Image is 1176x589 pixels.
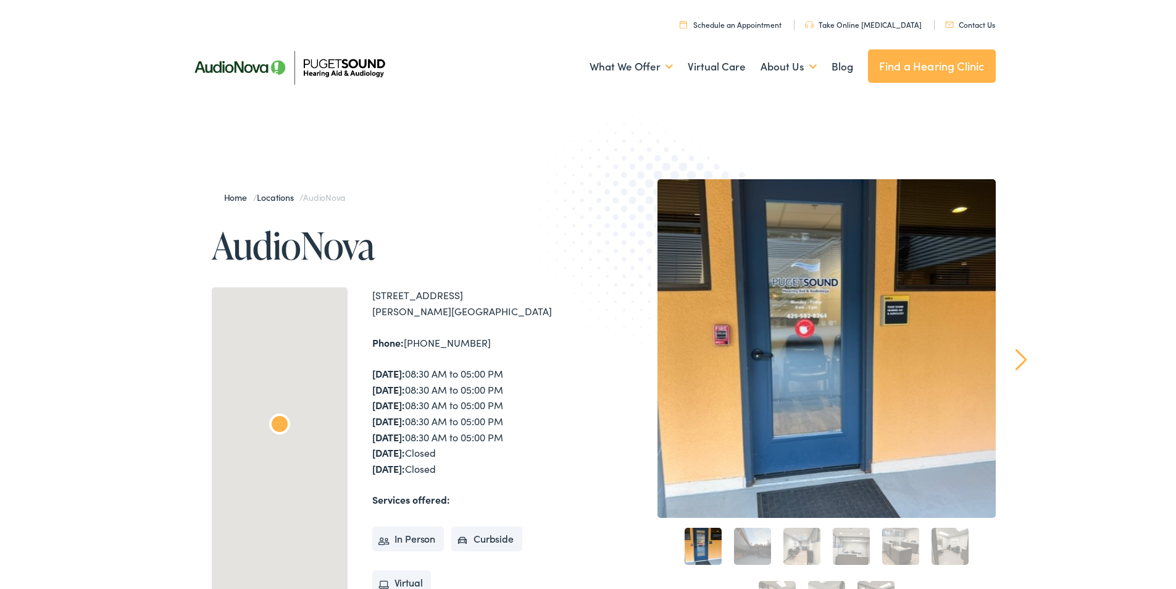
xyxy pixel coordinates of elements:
li: In Person [372,527,444,551]
a: Home [224,191,253,203]
a: 5 [882,528,919,565]
a: 2 [734,528,771,565]
strong: [DATE]: [372,367,405,380]
h1: AudioNova [212,225,588,266]
a: Find a Hearing Clinic [868,49,996,83]
li: Curbside [451,527,522,551]
strong: [DATE]: [372,398,405,412]
strong: [DATE]: [372,446,405,459]
a: Blog [832,44,853,90]
img: utility icon [680,20,687,28]
span: AudioNova [303,191,345,203]
a: What We Offer [590,44,673,90]
div: [PHONE_NUMBER] [372,335,588,351]
strong: [DATE]: [372,383,405,396]
span: / / [224,191,346,203]
div: AudioNova [265,411,294,441]
strong: [DATE]: [372,430,405,444]
div: [STREET_ADDRESS] [PERSON_NAME][GEOGRAPHIC_DATA] [372,287,588,319]
a: Take Online [MEDICAL_DATA] [805,19,922,30]
strong: Services offered: [372,493,450,506]
a: Locations [257,191,299,203]
strong: [DATE]: [372,414,405,428]
a: 6 [932,528,969,565]
strong: [DATE]: [372,462,405,475]
div: 08:30 AM to 05:00 PM 08:30 AM to 05:00 PM 08:30 AM to 05:00 PM 08:30 AM to 05:00 PM 08:30 AM to 0... [372,366,588,477]
img: utility icon [805,21,814,28]
a: 1 [685,528,722,565]
a: 4 [833,528,870,565]
img: utility icon [945,22,954,28]
a: Schedule an Appointment [680,19,782,30]
a: Virtual Care [688,44,746,90]
a: 3 [783,528,820,565]
a: About Us [761,44,817,90]
a: Next [1015,349,1027,371]
strong: Phone: [372,336,404,349]
a: Contact Us [945,19,995,30]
